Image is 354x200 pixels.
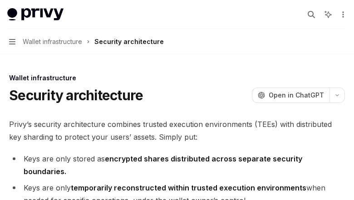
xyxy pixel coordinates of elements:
img: light logo [7,8,64,21]
h1: Security architecture [9,87,143,103]
strong: encrypted shares distributed across separate security boundaries. [24,154,302,176]
strong: temporarily reconstructed within trusted execution environments [71,183,306,192]
div: Security architecture [94,36,164,47]
li: Keys are only stored as [9,152,345,178]
span: Open in ChatGPT [269,91,324,100]
button: More actions [338,8,347,21]
span: Privy’s security architecture combines trusted execution environments (TEEs) with distributed key... [9,118,345,143]
span: Wallet infrastructure [23,36,82,47]
button: Open in ChatGPT [252,88,329,103]
div: Wallet infrastructure [9,73,345,83]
